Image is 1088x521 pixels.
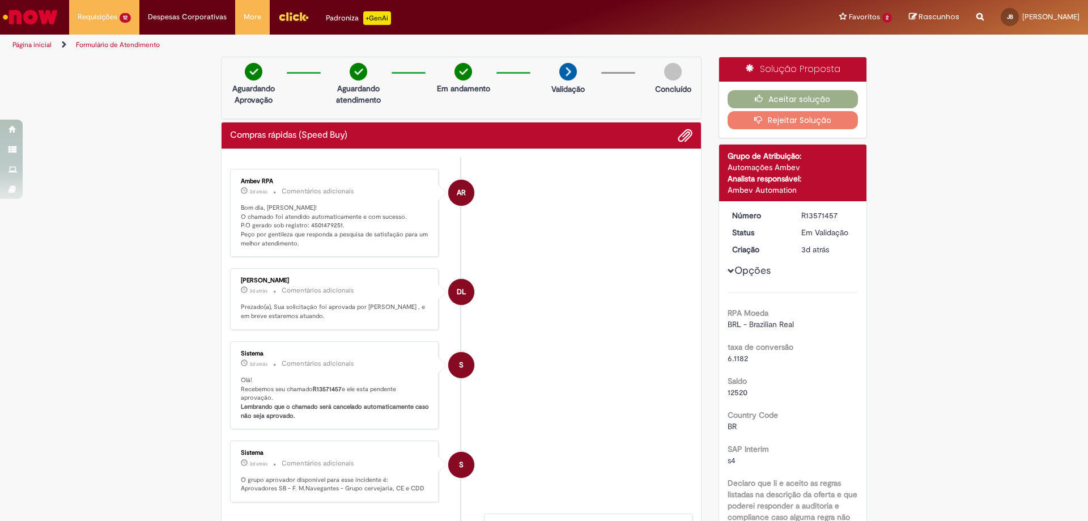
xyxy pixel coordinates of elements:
[78,11,117,23] span: Requisições
[459,451,464,478] span: S
[801,244,854,255] div: 26/09/2025 16:09:36
[448,279,474,305] div: Denis Lopes
[801,227,854,238] div: Em Validação
[909,12,959,23] a: Rascunhos
[457,179,466,206] span: AR
[226,83,281,105] p: Aguardando Aprovação
[249,460,267,467] span: 3d atrás
[448,452,474,478] div: System
[249,460,267,467] time: 26/09/2025 16:09:46
[363,11,391,25] p: +GenAi
[1022,12,1079,22] span: [PERSON_NAME]
[245,63,262,81] img: check-circle-green.png
[241,303,430,320] p: Prezado(a), Sua solicitação foi aprovada por [PERSON_NAME] , e em breve estaremos atuando.
[728,90,858,108] button: Aceitar solução
[249,188,267,195] span: 3d atrás
[724,244,793,255] dt: Criação
[313,385,342,393] b: R13571457
[278,8,309,25] img: click_logo_yellow_360x200.png
[728,421,737,431] span: BR
[241,376,430,421] p: Olá! Recebemos seu chamado e ele esta pendente aprovação.
[350,63,367,81] img: check-circle-green.png
[76,40,160,49] a: Formulário de Atendimento
[331,83,386,105] p: Aguardando atendimento
[882,13,892,23] span: 2
[728,319,794,329] span: BRL - Brazilian Real
[241,178,430,185] div: Ambev RPA
[454,63,472,81] img: check-circle-green.png
[282,286,354,295] small: Comentários adicionais
[249,361,267,367] span: 3d atrás
[249,188,267,195] time: 27/09/2025 09:29:45
[241,350,430,357] div: Sistema
[282,459,354,468] small: Comentários adicionais
[849,11,880,23] span: Favoritos
[241,476,430,493] p: O grupo aprovador disponível para esse incidente é: Aprovadores SB - F. M.Navegantes - Grupo cerv...
[728,455,736,465] span: s4
[230,130,347,141] h2: Compras rápidas (Speed Buy) Histórico de tíquete
[241,204,430,248] p: Bom dia, [PERSON_NAME]! O chamado foi atendido automaticamente e com sucesso. P.O gerado sob regi...
[282,187,354,196] small: Comentários adicionais
[249,361,267,367] time: 26/09/2025 16:09:48
[551,83,585,95] p: Validação
[724,210,793,221] dt: Número
[457,278,466,306] span: DL
[437,83,490,94] p: Em andamento
[282,359,354,368] small: Comentários adicionais
[728,184,858,196] div: Ambev Automation
[448,352,474,378] div: System
[801,244,829,255] time: 26/09/2025 16:09:36
[728,353,748,363] span: 6.1182
[459,351,464,379] span: S
[12,40,52,49] a: Página inicial
[728,111,858,129] button: Rejeitar Solução
[148,11,227,23] span: Despesas Corporativas
[326,11,391,25] div: Padroniza
[249,287,267,294] span: 3d atrás
[919,11,959,22] span: Rascunhos
[678,128,692,143] button: Adicionar anexos
[241,403,431,420] b: Lembrando que o chamado será cancelado automaticamente caso não seja aprovado.
[728,376,747,386] b: Saldo
[655,83,691,95] p: Concluído
[728,387,747,397] span: 12520
[728,173,858,184] div: Analista responsável:
[244,11,261,23] span: More
[1007,13,1013,20] span: JB
[801,210,854,221] div: R13571457
[1,6,59,28] img: ServiceNow
[801,244,829,255] span: 3d atrás
[249,287,267,294] time: 27/09/2025 09:24:28
[241,450,430,456] div: Sistema
[448,180,474,206] div: Ambev RPA
[728,342,793,352] b: taxa de conversão
[120,13,131,23] span: 12
[728,150,858,162] div: Grupo de Atribuição:
[728,444,769,454] b: SAP Interim
[724,227,793,238] dt: Status
[728,162,858,173] div: Automações Ambev
[664,63,682,81] img: img-circle-grey.png
[241,277,430,284] div: [PERSON_NAME]
[8,35,717,56] ul: Trilhas de página
[719,57,867,82] div: Solução Proposta
[559,63,577,81] img: arrow-next.png
[728,410,778,420] b: Country Code
[728,308,768,318] b: RPA Moeda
